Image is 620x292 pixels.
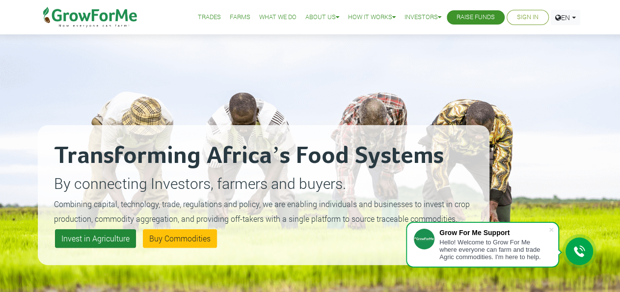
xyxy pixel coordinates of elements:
[457,12,495,23] a: Raise Funds
[259,12,297,23] a: What We Do
[517,12,539,23] a: Sign In
[348,12,396,23] a: How it Works
[54,199,470,224] small: Combining capital, technology, trade, regulations and policy, we are enabling individuals and bus...
[551,10,580,25] a: EN
[404,12,441,23] a: Investors
[54,141,473,171] h2: Transforming Africa’s Food Systems
[230,12,250,23] a: Farms
[439,239,548,261] div: Hello! Welcome to Grow For Me where everyone can farm and trade Agric commodities. I'm here to help.
[198,12,221,23] a: Trades
[54,172,473,194] p: By connecting Investors, farmers and buyers.
[55,229,136,248] a: Invest in Agriculture
[143,229,217,248] a: Buy Commodities
[439,229,548,237] div: Grow For Me Support
[305,12,339,23] a: About Us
